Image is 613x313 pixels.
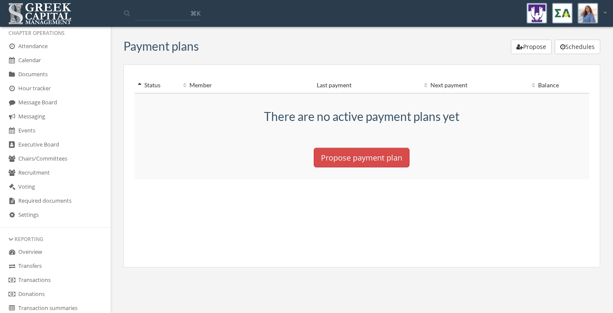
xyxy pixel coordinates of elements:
[135,78,180,93] th: Status
[9,235,102,243] div: Reporting
[528,78,582,93] th: Balance
[511,40,552,54] button: Propose
[123,40,199,53] h3: Payment plans
[421,78,528,93] th: Next payment
[215,110,509,123] h3: There are no active payment plans yet
[314,148,410,167] button: Propose payment plan
[180,78,314,93] th: Member
[313,78,421,93] th: Last payment
[555,40,600,54] button: Schedules
[190,9,201,17] span: ⌘K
